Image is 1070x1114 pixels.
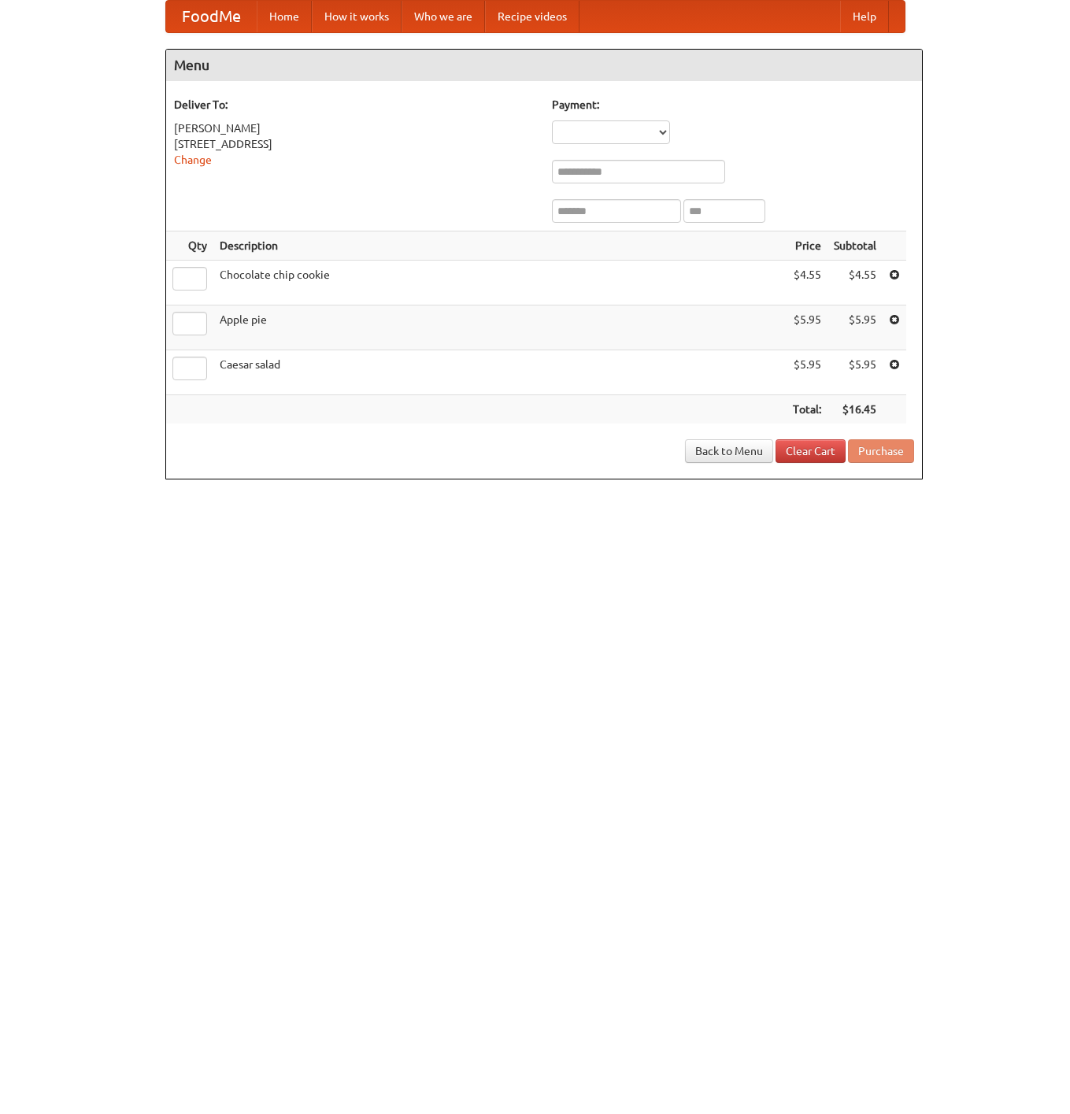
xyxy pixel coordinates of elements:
[166,50,922,81] h4: Menu
[787,350,827,395] td: $5.95
[174,120,536,136] div: [PERSON_NAME]
[174,136,536,152] div: [STREET_ADDRESS]
[213,231,787,261] th: Description
[827,395,883,424] th: $16.45
[174,97,536,113] h5: Deliver To:
[787,305,827,350] td: $5.95
[213,305,787,350] td: Apple pie
[257,1,312,32] a: Home
[174,154,212,166] a: Change
[827,305,883,350] td: $5.95
[848,439,914,463] button: Purchase
[776,439,846,463] a: Clear Cart
[312,1,402,32] a: How it works
[827,231,883,261] th: Subtotal
[827,261,883,305] td: $4.55
[213,261,787,305] td: Chocolate chip cookie
[787,231,827,261] th: Price
[402,1,485,32] a: Who we are
[166,1,257,32] a: FoodMe
[166,231,213,261] th: Qty
[552,97,914,113] h5: Payment:
[787,261,827,305] td: $4.55
[485,1,579,32] a: Recipe videos
[787,395,827,424] th: Total:
[840,1,889,32] a: Help
[827,350,883,395] td: $5.95
[685,439,773,463] a: Back to Menu
[213,350,787,395] td: Caesar salad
